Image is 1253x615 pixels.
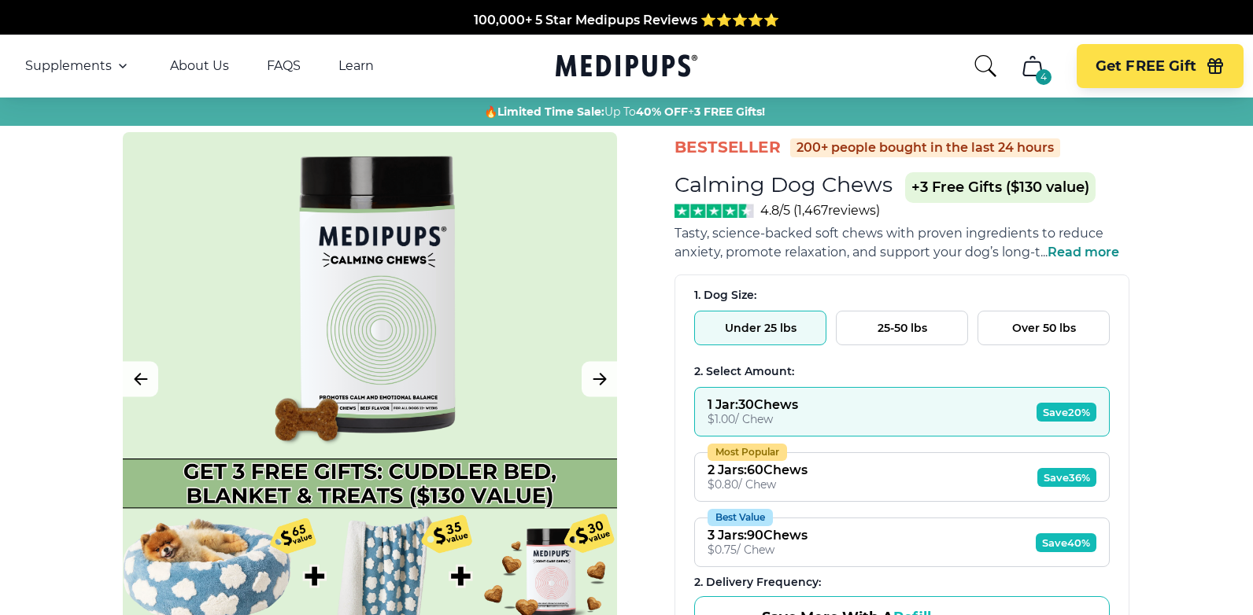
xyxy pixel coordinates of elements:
[1036,533,1096,552] span: Save 40%
[675,245,1040,260] span: anxiety, promote relaxation, and support your dog’s long-t
[978,311,1110,345] button: Over 50 lbs
[1037,403,1096,422] span: Save 20%
[973,53,998,79] button: search
[694,364,1110,379] div: 2. Select Amount:
[708,543,808,557] div: $ 0.75 / Chew
[365,30,889,45] span: Made In The [GEOGRAPHIC_DATA] from domestic & globally sourced ingredients
[170,58,229,74] a: About Us
[836,311,968,345] button: 25-50 lbs
[675,226,1103,241] span: Tasty, science-backed soft chews with proven ingredients to reduce
[675,171,893,197] h1: Calming Dog Chews
[338,58,374,74] a: Learn
[123,362,158,397] button: Previous Image
[1096,57,1196,75] span: Get FREE Gift
[694,575,821,589] span: 2 . Delivery Frequency:
[1036,69,1052,85] div: 4
[708,477,808,492] div: $ 0.80 / Chew
[675,204,754,218] img: Stars - 4.8
[694,517,1110,567] button: Best Value3 Jars:90Chews$0.75/ ChewSave40%
[708,528,808,543] div: 3 Jars : 90 Chews
[484,104,765,120] span: 🔥 Up To +
[708,462,808,477] div: 2 Jars : 60 Chews
[694,311,826,345] button: Under 25 lbs
[708,509,773,526] div: Best Value
[760,203,880,218] span: 4.8/5 ( 1,467 reviews)
[675,137,781,158] span: BestSeller
[1077,44,1244,88] button: Get FREE Gift
[708,397,798,412] div: 1 Jar : 30 Chews
[708,444,787,461] div: Most Popular
[556,51,697,83] a: Medipups
[1040,245,1119,260] span: ...
[1048,245,1119,260] span: Read more
[25,58,112,74] span: Supplements
[474,11,779,26] span: 100,000+ 5 Star Medipups Reviews ⭐️⭐️⭐️⭐️⭐️
[790,138,1060,157] div: 200+ people bought in the last 24 hours
[267,58,301,74] a: FAQS
[25,57,132,75] button: Supplements
[694,288,1110,303] div: 1. Dog Size:
[1037,468,1096,487] span: Save 36%
[694,387,1110,436] button: 1 Jar:30Chews$1.00/ ChewSave20%
[708,412,798,426] div: $ 1.00 / Chew
[1014,47,1052,85] button: cart
[694,452,1110,502] button: Most Popular2 Jars:60Chews$0.80/ ChewSave36%
[582,362,617,397] button: Next Image
[905,172,1096,203] span: +3 Free Gifts ($130 value)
